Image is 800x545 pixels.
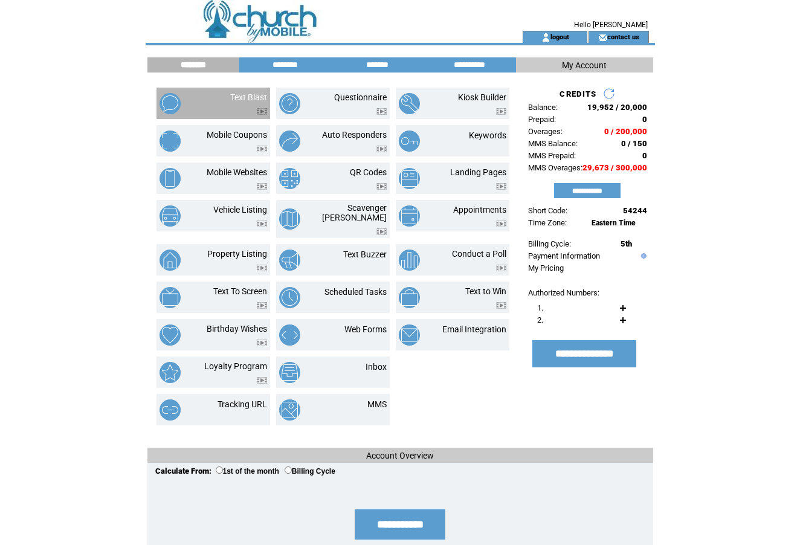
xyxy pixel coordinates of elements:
a: Web Forms [344,324,387,334]
img: mobile-coupons.png [160,131,181,152]
img: video.png [257,265,267,271]
a: Email Integration [442,324,506,334]
img: keywords.png [399,131,420,152]
label: 1st of the month [216,467,279,476]
img: help.gif [638,253,647,259]
a: Kiosk Builder [458,92,506,102]
a: Tracking URL [218,399,267,409]
span: 0 [642,151,647,160]
img: account_icon.gif [541,33,550,42]
span: 19,952 / 20,000 [587,103,647,112]
img: scavenger-hunt.png [279,208,300,230]
a: Text Buzzer [343,250,387,259]
img: video.png [376,146,387,152]
img: conduct-a-poll.png [399,250,420,271]
span: MMS Prepaid: [528,151,576,160]
a: Landing Pages [450,167,506,177]
span: 29,673 / 300,000 [582,163,647,172]
img: text-to-win.png [399,287,420,308]
img: video.png [257,340,267,346]
label: Billing Cycle [285,467,335,476]
img: text-to-screen.png [160,287,181,308]
a: logout [550,33,569,40]
span: 54244 [623,206,647,215]
img: video.png [496,302,506,309]
span: Short Code: [528,206,567,215]
span: 1. [537,303,543,312]
a: Text To Screen [213,286,267,296]
img: scheduled-tasks.png [279,287,300,308]
a: Property Listing [207,249,267,259]
span: Calculate From: [155,466,211,476]
img: vehicle-listing.png [160,205,181,227]
img: mobile-websites.png [160,168,181,189]
img: video.png [257,183,267,190]
img: kiosk-builder.png [399,93,420,114]
img: web-forms.png [279,324,300,346]
span: Authorized Numbers: [528,288,599,297]
a: Conduct a Poll [452,249,506,259]
img: video.png [496,265,506,271]
span: MMS Overages: [528,163,582,172]
img: inbox.png [279,362,300,383]
a: Scavenger [PERSON_NAME] [322,203,387,222]
a: Vehicle Listing [213,205,267,214]
img: video.png [496,108,506,115]
img: tracking-url.png [160,399,181,421]
img: video.png [376,108,387,115]
img: mms.png [279,399,300,421]
a: Loyalty Program [204,361,267,371]
a: Appointments [453,205,506,214]
a: contact us [607,33,639,40]
img: birthday-wishes.png [160,324,181,346]
a: Mobile Websites [207,167,267,177]
img: property-listing.png [160,250,181,271]
span: CREDITS [560,89,596,98]
a: Mobile Coupons [207,130,267,140]
a: Inbox [366,362,387,372]
span: 0 [642,115,647,124]
a: My Pricing [528,263,564,272]
img: video.png [257,108,267,115]
img: contact_us_icon.gif [598,33,607,42]
span: 0 / 200,000 [604,127,647,136]
a: MMS [367,399,387,409]
span: Prepaid: [528,115,556,124]
span: 5th [621,239,632,248]
span: Billing Cycle: [528,239,571,248]
span: Balance: [528,103,558,112]
img: text-buzzer.png [279,250,300,271]
a: Text Blast [230,92,267,102]
img: video.png [496,221,506,227]
a: Scheduled Tasks [324,287,387,297]
img: email-integration.png [399,324,420,346]
span: MMS Balance: [528,139,578,148]
span: Hello [PERSON_NAME] [574,21,648,29]
input: Billing Cycle [285,466,292,474]
img: landing-pages.png [399,168,420,189]
img: questionnaire.png [279,93,300,114]
img: qr-codes.png [279,168,300,189]
img: loyalty-program.png [160,362,181,383]
a: Auto Responders [322,130,387,140]
img: appointments.png [399,205,420,227]
img: video.png [376,183,387,190]
a: QR Codes [350,167,387,177]
input: 1st of the month [216,466,223,474]
a: Birthday Wishes [207,324,267,334]
img: video.png [257,302,267,309]
span: 2. [537,315,543,324]
a: Text to Win [465,286,506,296]
a: Keywords [469,131,506,140]
span: Time Zone: [528,218,567,227]
span: Account Overview [366,451,434,460]
span: Eastern Time [592,219,636,227]
a: Payment Information [528,251,600,260]
span: My Account [562,60,607,70]
a: Questionnaire [334,92,387,102]
span: Overages: [528,127,563,136]
span: 0 / 150 [621,139,647,148]
img: auto-responders.png [279,131,300,152]
img: text-blast.png [160,93,181,114]
img: video.png [496,183,506,190]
